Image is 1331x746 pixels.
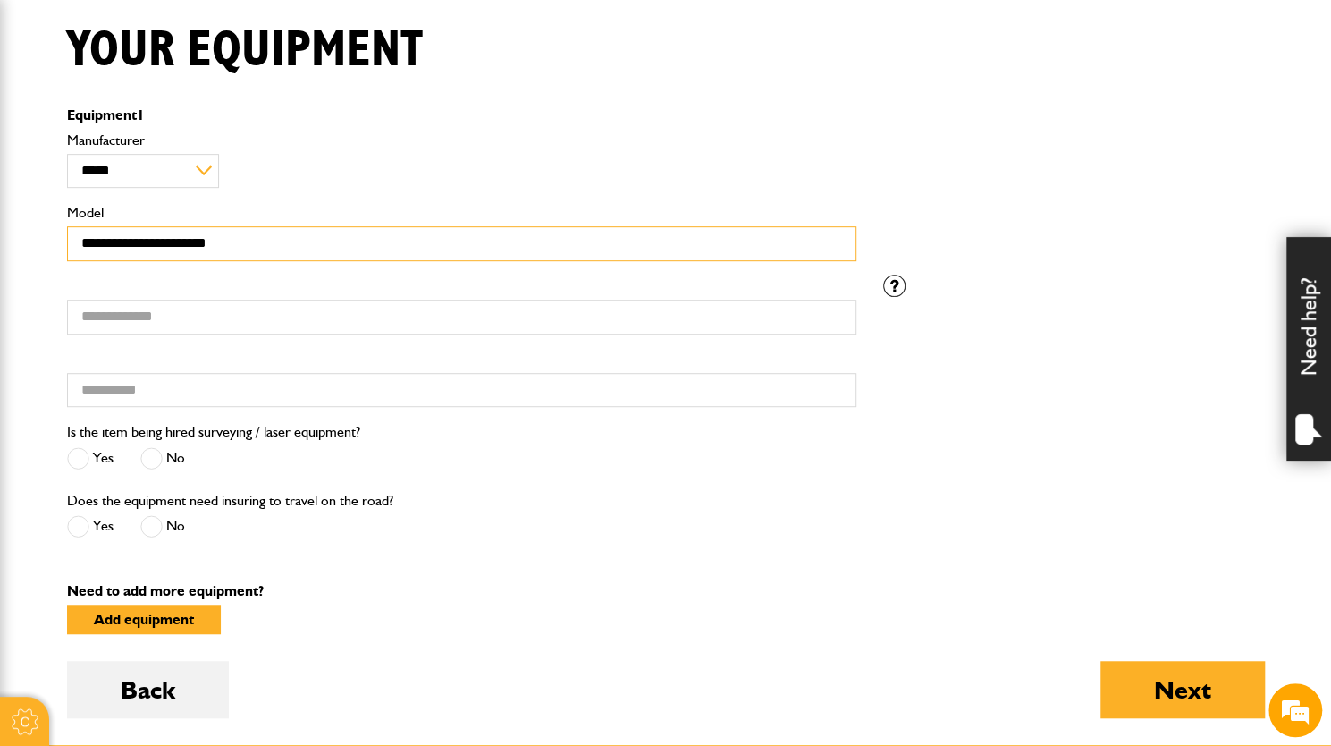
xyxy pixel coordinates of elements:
span: 1 [137,106,145,123]
label: Yes [67,515,114,538]
label: Model [67,206,856,220]
div: Minimize live chat window [293,9,336,52]
label: Is the item being hired surveying / laser equipment? [67,425,360,439]
input: Enter your phone number [23,271,326,310]
label: No [140,447,185,470]
button: Back [67,661,229,718]
label: Does the equipment need insuring to travel on the road? [67,494,393,508]
label: No [140,515,185,538]
textarea: Type your message and hit 'Enter' [23,324,326,537]
div: Need help? [1286,237,1331,461]
img: d_20077148190_company_1631870298795_20077148190 [30,99,75,124]
p: Need to add more equipment? [67,584,1265,598]
input: Enter your last name [23,165,326,205]
input: Enter your email address [23,218,326,258]
div: Chat with us now [93,100,300,123]
h1: Your equipment [67,21,423,81]
label: Manufacturer [67,133,856,148]
p: Equipment [67,108,856,123]
button: Next [1100,661,1265,718]
label: Yes [67,447,114,470]
button: Add equipment [67,605,221,634]
em: Start Chat [243,551,324,575]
